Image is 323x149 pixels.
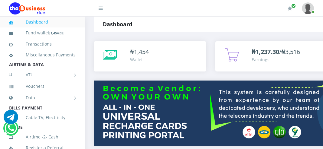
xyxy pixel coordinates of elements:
a: Airtime -2- Cash [9,130,76,144]
strong: Dashboard [103,21,132,28]
a: Chat for support [4,114,18,124]
small: [ ] [49,31,64,35]
a: Miscellaneous Payments [9,48,76,62]
a: Transactions [9,37,76,51]
a: ₦1,454 Wallet [94,41,206,71]
a: Chat for support [5,125,17,135]
a: Data [9,90,76,105]
div: Wallet [130,56,149,63]
a: VTU [9,67,76,82]
a: Cable TV, Electricity [9,111,76,125]
img: User [302,2,314,14]
i: Renew/Upgrade Subscription [288,6,292,11]
a: Dashboard [9,15,76,29]
b: ₦1,237.30 [252,48,279,56]
div: Earnings [252,56,300,63]
span: Renew/Upgrade Subscription [291,4,296,8]
a: Vouchers [9,79,76,93]
div: ₦ [130,47,149,56]
span: /₦3,516 [252,48,300,56]
b: 1,454.05 [51,31,63,35]
a: Fund wallet[1,454.05] [9,26,76,40]
span: 1,454 [134,48,149,56]
img: Logo [9,2,45,14]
